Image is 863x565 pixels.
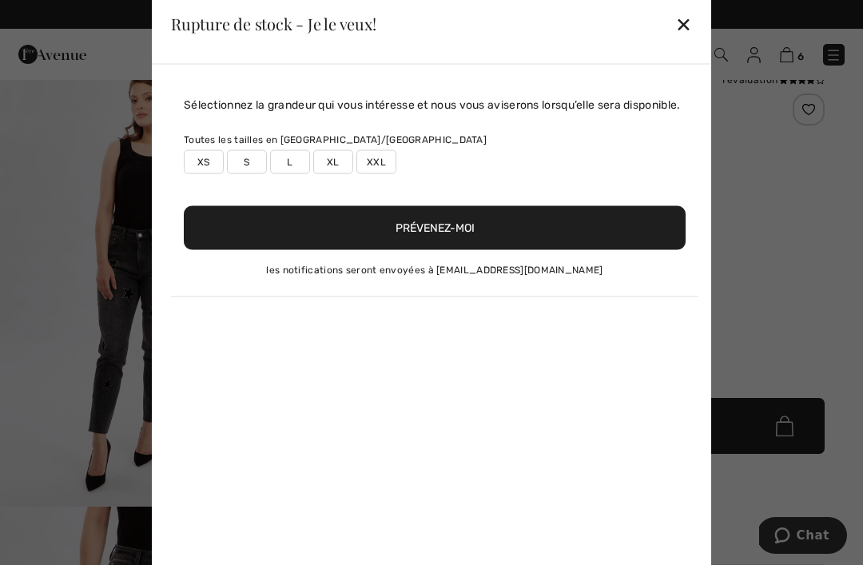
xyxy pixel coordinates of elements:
[184,205,686,249] button: Prévenez-moi
[184,132,686,146] div: Toutes les tailles en [GEOGRAPHIC_DATA]/[GEOGRAPHIC_DATA]
[38,11,70,26] span: Chat
[227,149,267,173] label: S
[184,149,224,173] label: XS
[184,262,686,277] div: les notifications seront envoyées à [EMAIL_ADDRESS][DOMAIN_NAME]
[171,16,376,32] div: Rupture de stock - Je le veux!
[184,96,686,113] div: Sélectionnez la grandeur qui vous intéresse et nous vous aviserons lorsqu’elle sera disponible.
[313,149,353,173] label: XL
[675,7,692,41] div: ✕
[270,149,310,173] label: L
[356,149,396,173] label: XXL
